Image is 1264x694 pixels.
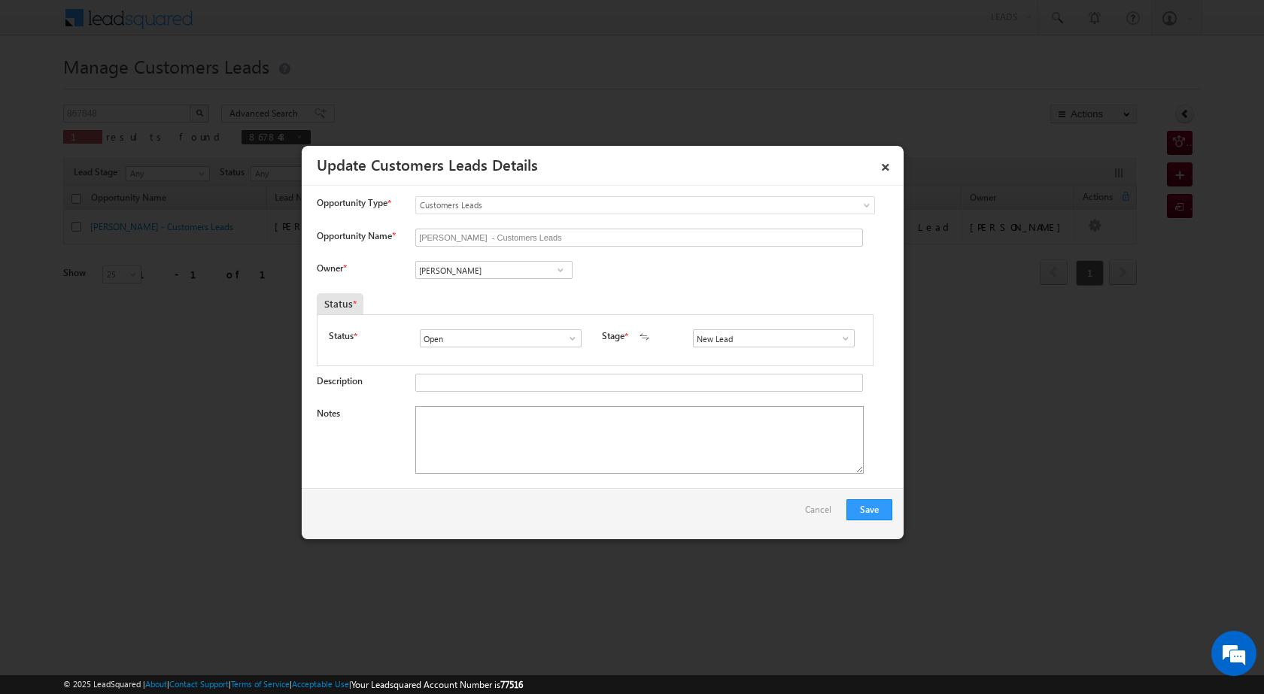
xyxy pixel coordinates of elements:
[145,679,167,689] a: About
[205,463,273,483] em: Start Chat
[247,8,283,44] div: Minimize live chat window
[317,153,538,174] a: Update Customers Leads Details
[317,293,363,314] div: Status
[846,499,892,520] button: Save
[551,262,570,277] a: Show All Items
[415,196,875,214] a: Customers Leads
[78,79,253,98] div: Chat with us now
[26,79,63,98] img: d_60004797649_company_0_60004797649
[500,679,523,690] span: 77516
[693,329,855,347] input: Type to Search
[169,679,229,689] a: Contact Support
[317,230,395,241] label: Opportunity Name
[63,677,523,692] span: © 2025 LeadSquared | | | | |
[602,329,624,343] label: Stage
[20,139,275,450] textarea: Type your message and hit 'Enter'
[231,679,290,689] a: Terms of Service
[420,329,582,347] input: Type to Search
[559,331,578,346] a: Show All Items
[317,196,387,210] span: Opportunity Type
[416,199,813,212] span: Customers Leads
[805,499,839,528] a: Cancel
[292,679,349,689] a: Acceptable Use
[317,408,340,419] label: Notes
[317,262,346,274] label: Owner
[873,151,898,177] a: ×
[832,331,851,346] a: Show All Items
[415,261,573,279] input: Type to Search
[351,679,523,690] span: Your Leadsquared Account Number is
[329,329,354,343] label: Status
[317,375,363,386] label: Description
